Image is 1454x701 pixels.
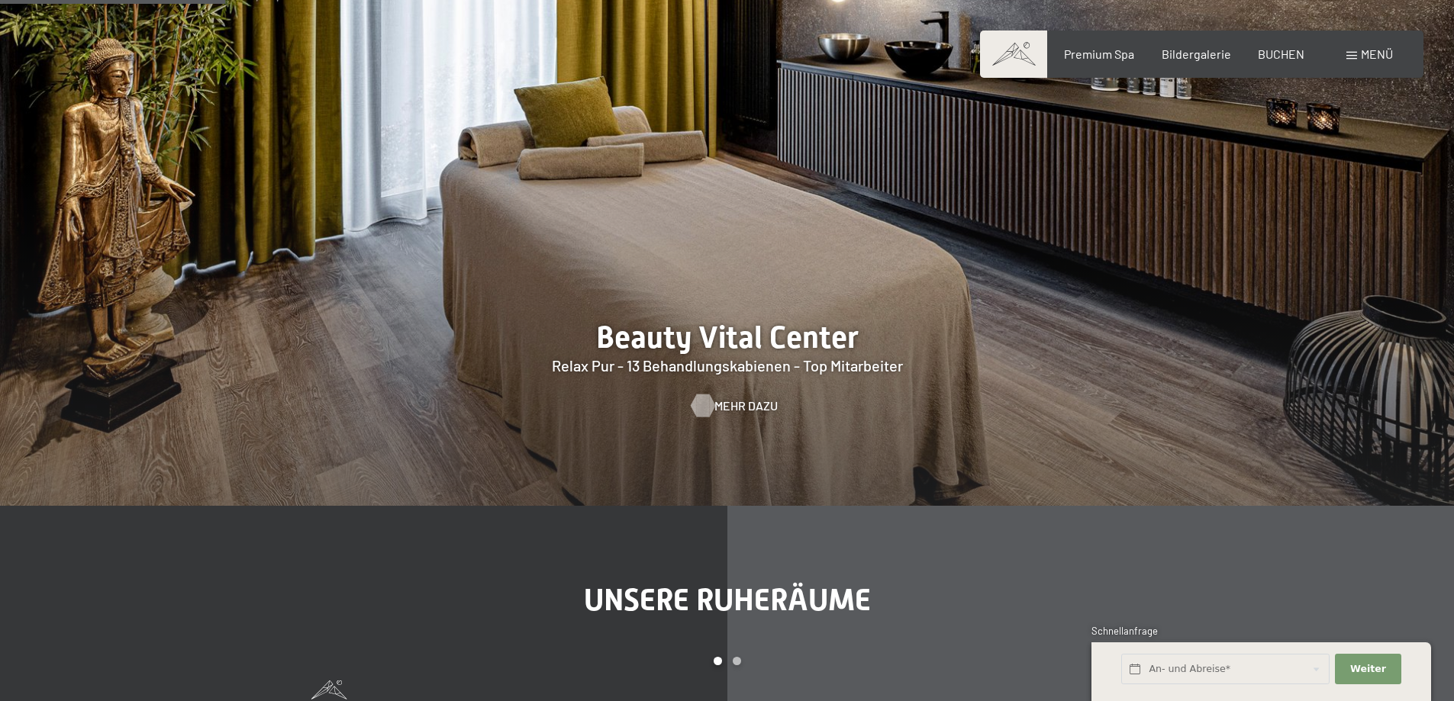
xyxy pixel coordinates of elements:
[1064,47,1134,61] a: Premium Spa
[714,397,778,414] span: Mehr dazu
[1350,662,1386,676] span: Weiter
[229,657,1225,680] div: Carousel Pagination
[692,397,762,414] a: Mehr dazu
[1091,625,1158,637] span: Schnellanfrage
[714,657,722,665] div: Carousel Page 1 (Current Slide)
[733,657,741,665] div: Carousel Page 2
[584,582,871,618] span: Unsere Ruheräume
[1335,654,1401,685] button: Weiter
[1162,47,1231,61] a: Bildergalerie
[1361,47,1393,61] span: Menü
[1258,47,1304,61] a: BUCHEN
